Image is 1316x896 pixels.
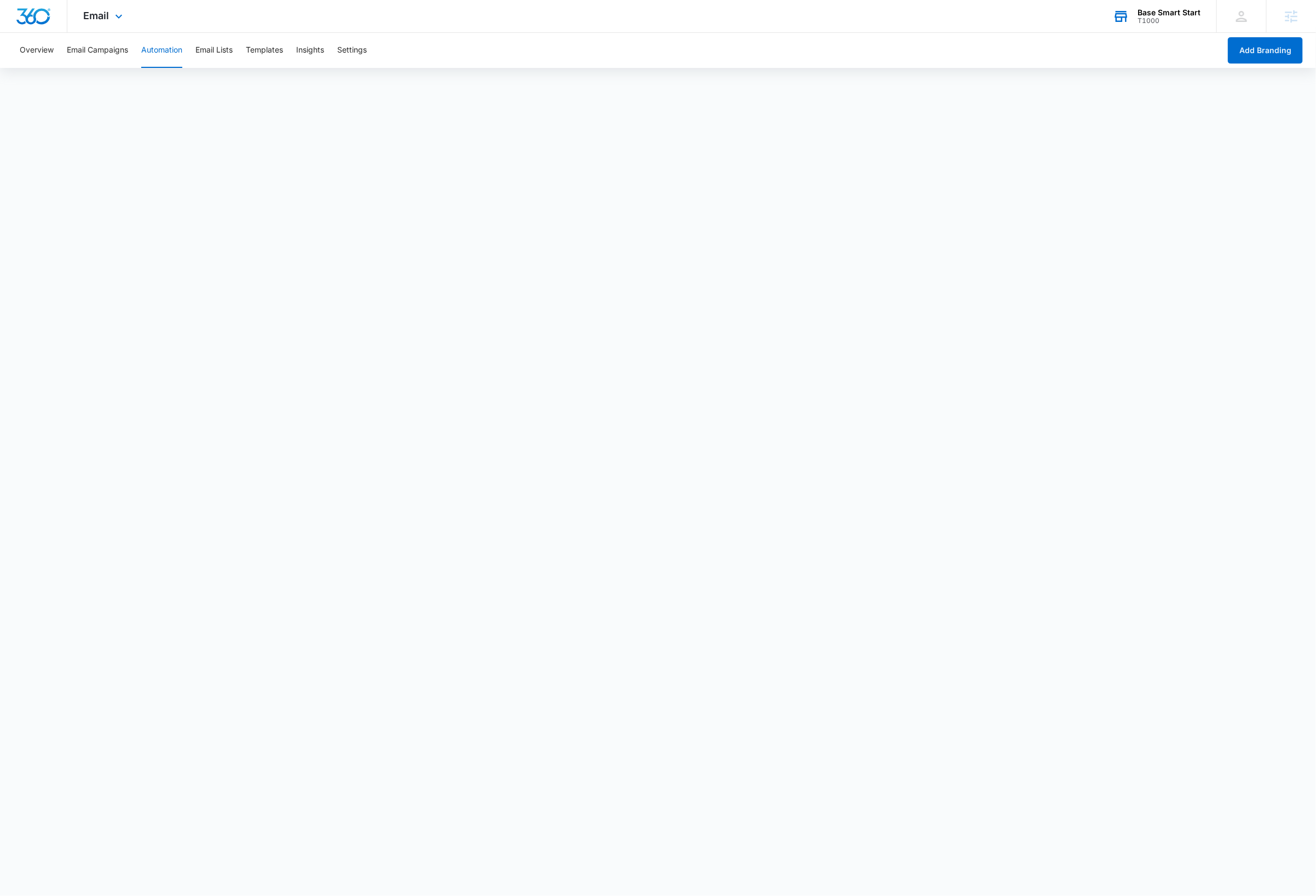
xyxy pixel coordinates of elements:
button: Email Lists [195,33,233,68]
span: Email [84,10,109,21]
button: Templates [246,33,283,68]
button: Settings [337,33,367,68]
button: Automation [141,33,182,68]
div: account id [1138,17,1200,25]
button: Add Branding [1228,37,1303,64]
button: Overview [20,33,54,68]
button: Email Campaigns [67,33,128,68]
div: account name [1138,8,1200,17]
button: Insights [296,33,324,68]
